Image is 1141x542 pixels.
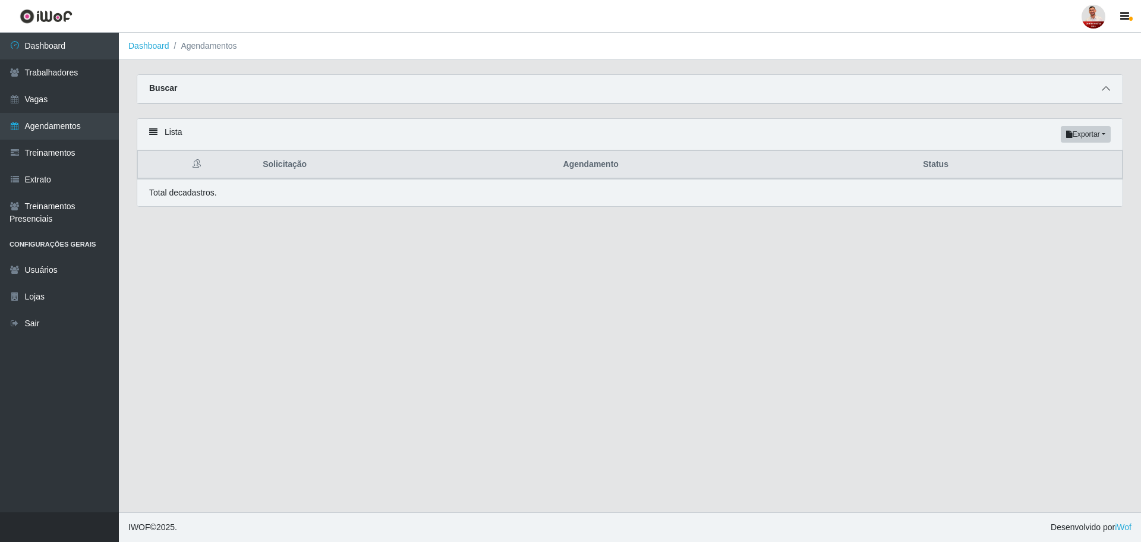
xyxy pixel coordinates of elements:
[128,522,150,532] span: IWOF
[916,151,1122,179] th: Status
[128,521,177,534] span: © 2025 .
[1115,522,1131,532] a: iWof
[1061,126,1111,143] button: Exportar
[137,119,1123,150] div: Lista
[556,151,916,179] th: Agendamento
[149,187,217,199] p: Total de cadastros.
[1051,521,1131,534] span: Desenvolvido por
[169,40,237,52] li: Agendamentos
[149,83,177,93] strong: Buscar
[119,33,1141,60] nav: breadcrumb
[20,9,73,24] img: CoreUI Logo
[128,41,169,51] a: Dashboard
[256,151,556,179] th: Solicitação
